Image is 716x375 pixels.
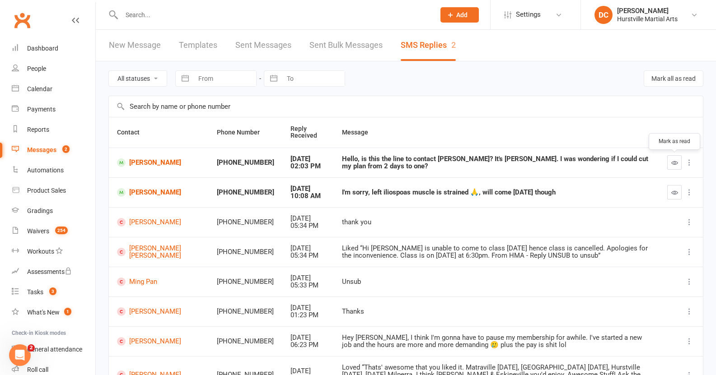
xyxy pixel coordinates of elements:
[217,248,274,256] div: [PHONE_NUMBER]
[217,159,274,167] div: [PHONE_NUMBER]
[290,334,326,342] div: [DATE]
[49,287,56,295] span: 3
[290,304,326,312] div: [DATE]
[55,227,68,234] span: 254
[217,338,274,345] div: [PHONE_NUMBER]
[456,11,468,19] span: Add
[290,282,326,289] div: 05:33 PM
[342,334,651,349] div: Hey [PERSON_NAME], I think I'm gonna have to pause my membership for awhile. I've started a new j...
[62,145,70,153] span: 2
[209,117,282,148] th: Phone Number
[12,181,95,201] a: Product Sales
[290,341,326,349] div: 06:23 PM
[290,252,326,259] div: 05:34 PM
[12,140,95,160] a: Messages 2
[290,192,326,200] div: 10:08 AM
[290,155,326,163] div: [DATE]
[27,126,49,133] div: Reports
[27,288,43,296] div: Tasks
[27,106,56,113] div: Payments
[193,71,256,86] input: From
[27,146,56,153] div: Messages
[27,85,52,93] div: Calendar
[342,218,651,226] div: thank you
[64,308,71,315] span: 1
[27,167,64,174] div: Automations
[27,309,60,316] div: What's New
[12,302,95,323] a: What's New1
[235,30,291,61] a: Sent Messages
[342,278,651,286] div: Unsub
[440,7,479,23] button: Add
[217,189,274,196] div: [PHONE_NUMBER]
[117,218,201,227] a: [PERSON_NAME]
[401,30,456,61] a: SMS Replies2
[27,45,58,52] div: Dashboard
[290,222,326,230] div: 05:34 PM
[28,344,35,352] span: 2
[217,278,274,286] div: [PHONE_NUMBER]
[109,117,209,148] th: Contact
[117,245,201,259] a: [PERSON_NAME] [PERSON_NAME]
[27,268,72,275] div: Assessments
[342,189,651,196] div: I'm sorry, left iliospoas muscle is strained 🙏, will come [DATE] though
[12,120,95,140] a: Reports
[12,282,95,302] a: Tasks 3
[27,346,82,353] div: General attendance
[290,245,326,252] div: [DATE]
[290,274,326,282] div: [DATE]
[27,248,54,255] div: Workouts
[12,160,95,181] a: Automations
[179,30,217,61] a: Templates
[290,311,326,319] div: 01:23 PM
[27,187,66,194] div: Product Sales
[342,308,651,315] div: Thanks
[27,207,53,214] div: Gradings
[516,5,541,25] span: Settings
[117,337,201,346] a: [PERSON_NAME]
[309,30,383,61] a: Sent Bulk Messages
[12,201,95,221] a: Gradings
[594,6,613,24] div: DC
[617,15,678,23] div: Hurstville Martial Arts
[11,9,33,32] a: Clubworx
[12,99,95,120] a: Payments
[290,185,326,193] div: [DATE]
[12,59,95,79] a: People
[117,307,201,316] a: [PERSON_NAME]
[117,158,201,167] a: [PERSON_NAME]
[282,71,345,86] input: To
[644,70,703,87] button: Mark all as read
[12,339,95,360] a: General attendance kiosk mode
[12,221,95,241] a: Waivers 254
[117,188,201,197] a: [PERSON_NAME]
[451,40,456,50] div: 2
[12,38,95,59] a: Dashboard
[290,367,326,375] div: [DATE]
[119,9,429,21] input: Search...
[27,366,48,373] div: Roll call
[217,218,274,226] div: [PHONE_NUMBER]
[282,117,334,148] th: Reply Received
[290,162,326,170] div: 02:03 PM
[27,65,46,72] div: People
[12,79,95,99] a: Calendar
[334,117,659,148] th: Message
[27,227,49,235] div: Waivers
[617,7,678,15] div: [PERSON_NAME]
[290,215,326,222] div: [DATE]
[109,96,703,117] input: Search by name or phone number
[9,344,31,366] iframe: Intercom live chat
[12,241,95,262] a: Workouts
[109,30,161,61] a: New Message
[342,245,651,259] div: Liked “Hi [PERSON_NAME] is unable to come to class [DATE] hence class is cancelled. Apologies for...
[117,278,201,286] a: Ming Pan
[217,308,274,315] div: [PHONE_NUMBER]
[342,155,651,170] div: Hello, is this the line to contact [PERSON_NAME]? It's [PERSON_NAME]. I was wondering if I could ...
[12,262,95,282] a: Assessments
